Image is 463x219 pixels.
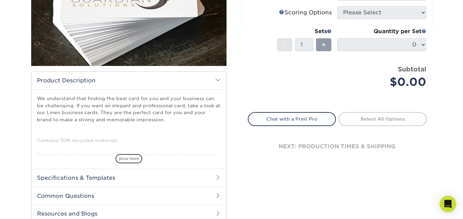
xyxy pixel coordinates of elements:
h2: Product Description [32,72,226,89]
div: next: production times & shipping [248,126,427,167]
h2: Common Questions [32,187,226,205]
div: Scoring Options [279,9,332,17]
div: Sets [277,27,332,36]
span: + [321,40,326,50]
h2: Specifications & Templates [32,169,226,187]
div: Open Intercom Messenger [440,196,456,212]
span: - [283,40,286,50]
strong: Subtotal [398,65,426,73]
a: Select All Options [339,112,427,126]
iframe: Google Customer Reviews [2,198,58,217]
div: $0.00 [342,74,426,90]
a: Chat with a Print Pro [248,112,336,126]
span: show more [115,154,142,163]
div: Quantity per Set [337,27,426,36]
